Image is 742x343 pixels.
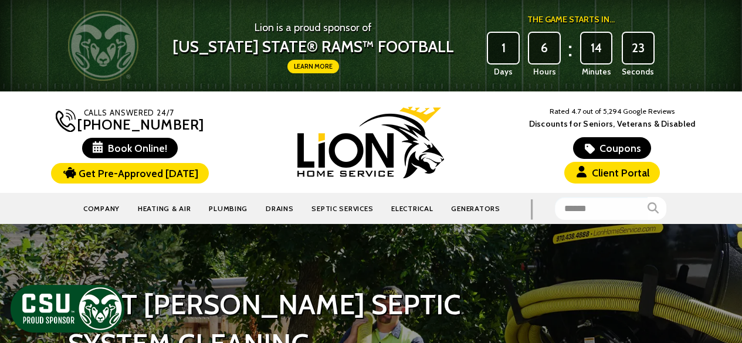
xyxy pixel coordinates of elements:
span: Hours [533,66,556,77]
div: The Game Starts in... [527,13,615,26]
a: Drains [257,198,303,219]
a: [PHONE_NUMBER] [56,107,204,132]
span: Days [494,66,513,77]
div: 6 [529,33,560,63]
span: Book Online! [82,138,178,158]
a: Electrical [382,198,442,219]
a: Coupons [573,137,651,159]
span: [US_STATE] State® Rams™ Football [172,37,454,57]
a: Plumbing [200,198,257,219]
a: Learn More [287,60,339,73]
span: Discounts for Seniors, Veterans & Disabled [494,120,730,128]
span: Lion is a proud sponsor of [172,18,454,37]
span: Minutes [582,66,611,77]
span: Seconds [622,66,654,77]
div: | [509,193,555,224]
div: : [565,33,576,78]
a: Heating & Air [129,198,200,219]
img: CSU Sponsor Badge [9,283,126,334]
a: Company [74,198,129,219]
img: Lion Home Service [297,107,444,178]
img: CSU Rams logo [68,11,138,81]
a: Septic Services [303,198,382,219]
a: Generators [442,198,509,219]
p: Rated 4.7 out of 5,294 Google Reviews [492,105,733,118]
a: Get Pre-Approved [DATE] [51,163,208,184]
div: 14 [581,33,612,63]
a: Client Portal [564,162,659,184]
div: 23 [623,33,653,63]
div: 1 [488,33,519,63]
